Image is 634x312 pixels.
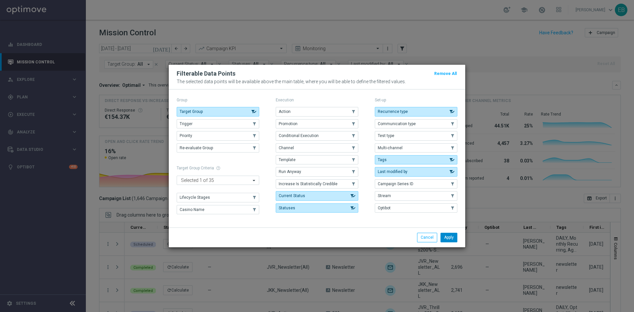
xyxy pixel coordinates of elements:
button: Apply [440,233,457,242]
button: Casino Name [177,205,259,214]
button: Target Group [177,107,259,116]
span: Recurrence type [378,109,408,114]
button: Multi-channel [375,143,457,153]
span: Re-evaluate Group [180,146,213,150]
button: Priority [177,131,259,140]
button: Communication type [375,119,457,128]
button: Recurrence type [375,107,457,116]
span: Promotion [279,121,298,126]
span: Conditional Execution [279,133,319,138]
button: Channel [276,143,358,153]
span: Tags [378,157,387,162]
span: Statuses [279,206,295,210]
span: Lifecycle Stages [180,195,210,200]
p: Set-up [375,97,457,103]
h2: Filterable Data Points [177,70,235,78]
button: Increase Is Statistically Credible [276,179,358,189]
button: Action [276,107,358,116]
button: Conditional Execution [276,131,358,140]
span: Channel [279,146,294,150]
span: Action [279,109,291,114]
button: Template [276,155,358,164]
span: Casino Name [180,207,204,212]
span: Optibot [378,206,391,210]
span: Stream [378,193,391,198]
button: Remove All [434,70,457,77]
span: Template [279,157,296,162]
button: Run Anyway [276,167,358,176]
span: help_outline [216,166,221,170]
span: Communication type [378,121,416,126]
span: Multi-channel [378,146,403,150]
span: Priority [180,133,192,138]
button: Current Status [276,191,358,200]
span: Increase Is Statistically Credible [279,182,337,186]
h1: Target Group Criteria [177,166,259,170]
button: Stream [375,191,457,200]
p: Group [177,97,259,103]
button: Cancel [417,233,437,242]
span: Test type [378,133,394,138]
button: Test type [375,131,457,140]
p: The selected data points will be available above the main table, where you will be able to define... [177,79,457,84]
span: Run Anyway [279,169,301,174]
ng-select: Casino Name [177,176,259,185]
span: Current Status [279,193,305,198]
button: Re-evaluate Group [177,143,259,153]
button: Lifecycle Stages [177,193,259,202]
span: Trigger [180,121,193,126]
p: Execution [276,97,358,103]
button: Statuses [276,203,358,213]
button: Last modified by [375,167,457,176]
span: Target Group [180,109,203,114]
button: Tags [375,155,457,164]
button: Campaign Series ID [375,179,457,189]
button: Optibot [375,203,457,213]
button: Trigger [177,119,259,128]
span: Last modified by [378,169,407,174]
span: Campaign Series ID [378,182,413,186]
button: Promotion [276,119,358,128]
span: Selected 1 of 35 [179,177,216,183]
